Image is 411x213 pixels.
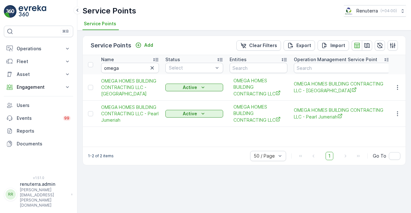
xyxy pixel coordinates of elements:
button: Import [318,40,349,51]
span: Service Points [84,20,116,27]
img: logo_light-DOdMpM7g.png [19,5,46,18]
p: Users [17,102,71,109]
span: v 1.51.0 [4,176,73,180]
button: Export [284,40,315,51]
p: [PERSON_NAME][EMAIL_ADDRESS][PERSON_NAME][DOMAIN_NAME] [20,187,68,208]
span: Go To [373,153,386,159]
p: Clear Filters [249,42,277,49]
p: Add [144,42,153,48]
p: Engagement [17,84,60,90]
a: OMEGA HOMES BUILDING CONTRACTING LLC [233,78,284,97]
input: Search [101,63,159,73]
img: Screenshot_2024-07-26_at_13.33.01.png [344,7,354,14]
p: Service Points [91,41,131,50]
p: Operations [17,45,60,52]
p: ( +04:00 ) [380,8,397,13]
div: RR [5,189,16,200]
span: 1 [326,152,333,160]
p: renuterra.admin [20,181,68,187]
img: logo [4,5,17,18]
p: 1-2 of 2 items [88,153,114,159]
p: ⌘B [62,29,69,34]
button: RRrenuterra.admin[PERSON_NAME][EMAIL_ADDRESS][PERSON_NAME][DOMAIN_NAME] [4,181,73,208]
a: OMEGA HOMES BUILDING CONTRACTING LLC - Pearl Jumeriah [294,107,390,120]
input: Search [230,63,287,73]
span: OMEGA HOMES BUILDING CONTRACTING LLC - [GEOGRAPHIC_DATA] [101,78,159,97]
p: Status [165,56,180,63]
p: Active [183,84,197,91]
p: Operation Management Service Point [294,56,377,63]
p: Active [183,111,197,117]
p: Fleet [17,58,60,65]
button: Operations [4,42,73,55]
p: Entities [230,56,247,63]
button: Asset [4,68,73,81]
div: Toggle Row Selected [88,85,93,90]
input: Search [294,63,390,73]
a: OMEGA HOMES BUILDING CONTRACTING LLC - Dubai Hills [294,81,390,94]
p: Reports [17,128,71,134]
a: OMEGA HOMES BUILDING CONTRACTING LLC [233,104,284,123]
p: Name [101,56,114,63]
a: Documents [4,137,73,150]
p: Documents [17,141,71,147]
p: Select [169,65,213,71]
a: Users [4,99,73,112]
button: Engagement [4,81,73,94]
p: Import [330,42,345,49]
button: Active [165,110,223,118]
a: Events99 [4,112,73,125]
button: Fleet [4,55,73,68]
div: Toggle Row Selected [88,111,93,116]
p: Events [17,115,59,121]
p: 99 [64,116,69,121]
button: Clear Filters [236,40,281,51]
span: OMEGA HOMES BUILDING CONTRACTING LLC - [GEOGRAPHIC_DATA] [294,81,390,94]
p: Asset [17,71,60,78]
button: Active [165,84,223,91]
button: Renuterra(+04:00) [344,5,406,17]
a: OMEGA HOMES BUILDING CONTRACTING LLC - Pearl Jumeriah [101,104,159,123]
a: Reports [4,125,73,137]
p: Renuterra [356,8,378,14]
button: Add [133,41,156,49]
p: Service Points [83,6,136,16]
a: OMEGA HOMES BUILDING CONTRACTING LLC - Dubai Hills [101,78,159,97]
p: Export [296,42,311,49]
